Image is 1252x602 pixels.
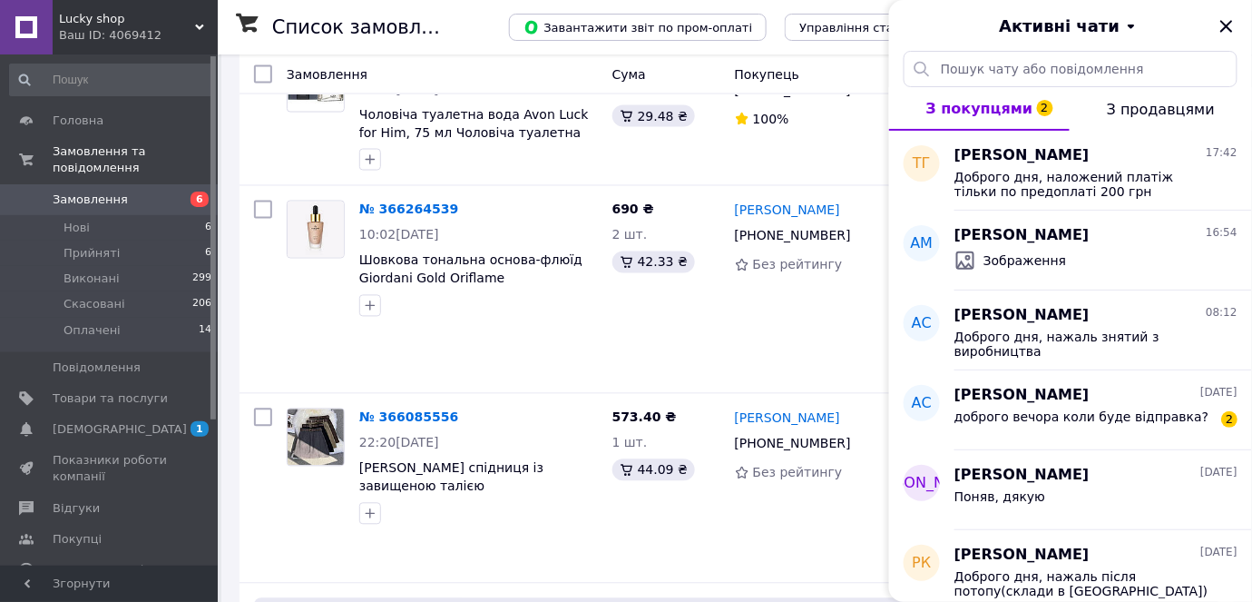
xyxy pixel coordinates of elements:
span: Без рейтингу [753,466,843,480]
span: Завантажити звіт по пром-оплаті [523,19,752,35]
span: [PERSON_NAME] [954,145,1090,166]
span: Замовлення та повідомлення [53,143,218,176]
span: Активні чати [999,15,1120,38]
span: 08:12 [1206,305,1237,321]
span: Оплачені [64,322,121,339]
span: АМ [911,233,934,254]
button: АС[PERSON_NAME]08:12Доброго дня, нажаль знятий з виробництва [889,291,1252,370]
img: Фото товару [288,410,344,466]
button: АС[PERSON_NAME][DATE]доброго вечора коли буде відправка?2 [889,370,1252,450]
span: 573.40 ₴ [612,410,677,425]
div: 44.09 ₴ [612,459,695,481]
a: [PERSON_NAME] [735,202,840,220]
span: 14 [199,322,211,339]
span: [DEMOGRAPHIC_DATA] [53,421,187,438]
span: 100% [753,112,789,126]
span: РК [912,553,931,574]
span: Управління статусами [799,21,938,35]
button: ТГ[PERSON_NAME]17:42Доброго дня, наложений платіж тільки по предоплаті 200 грн [889,131,1252,211]
a: Фото товару [287,409,345,467]
span: Доброго дня, нажаль знятий з виробництва [954,330,1212,359]
span: Замовлення [287,67,367,82]
button: Завантажити звіт по пром-оплаті [509,14,767,41]
span: [PERSON_NAME] [954,305,1090,326]
span: 299 [192,271,211,287]
div: Ваш ID: 4069412 [59,27,218,44]
span: 206 [192,296,211,312]
button: [PERSON_NAME][PERSON_NAME][DATE]Поняв, дякую [889,450,1252,530]
span: [DATE] [1200,465,1237,480]
span: Cума [612,67,646,82]
span: доброго вечора коли буде відправка? [954,410,1209,424]
div: 42.33 ₴ [612,252,695,273]
span: 6 [205,245,211,262]
button: Закрити [1216,15,1237,37]
span: 2 [1221,411,1237,428]
input: Пошук чату або повідомлення [904,51,1237,87]
span: Відгуки [53,500,100,517]
span: [PERSON_NAME] [954,465,1090,486]
div: [PHONE_NUMBER] [731,431,855,457]
span: Виконані [64,271,120,287]
span: Нові [64,220,90,236]
button: З продавцями [1070,87,1252,131]
span: [DATE] [1200,385,1237,400]
div: [PHONE_NUMBER] [731,223,855,249]
span: З продавцями [1107,101,1215,118]
span: 1 [191,421,209,437]
span: Скасовані [64,296,125,312]
span: 6 [205,220,211,236]
span: [DATE] [1200,545,1237,560]
button: Управління статусами [785,14,953,41]
span: Повідомлення [53,360,141,376]
span: Доброго дня, наложений платіж тільки по предоплаті 200 грн [954,170,1212,199]
span: 2 [1037,100,1053,116]
span: Товари та послуги [53,390,168,407]
span: Зображення [983,252,1067,270]
span: Головна [53,113,103,129]
span: З покупцями [926,100,1033,117]
span: Покупці [53,531,102,548]
span: Каталог ProSale [53,562,151,578]
a: [PERSON_NAME] спідниця із завищеною талією [359,461,543,494]
span: [PERSON_NAME] [862,473,983,494]
span: [PERSON_NAME] [954,385,1090,406]
span: [PERSON_NAME] [954,225,1090,246]
span: 6 [191,192,209,207]
button: Активні чати [940,15,1201,38]
a: Чоловіча туалетна вода Avon Luck for Him, 75 мл Чоловіча туалетна вода Лак Ейвон [359,107,589,158]
a: [PERSON_NAME] [735,410,840,428]
span: ТГ [913,153,931,174]
span: Без рейтингу [753,258,843,272]
span: Показники роботи компанії [53,452,168,485]
a: № 366085556 [359,410,458,425]
span: Покупець [735,67,799,82]
span: Замовлення [53,192,128,208]
span: Прийняті [64,245,120,262]
span: АС [912,313,932,334]
span: 1 шт. [612,436,648,450]
span: АС [912,393,932,414]
span: 2 шт. [612,228,648,242]
span: 17:42 [1206,145,1237,161]
span: 22:20[DATE] [359,436,439,450]
span: Доброго дня, нажаль після потопу(склади в [GEOGRAPHIC_DATA]) встигли відшити лише в розмірі 42-44 [954,569,1212,598]
a: Шовкова тональна основа-флюїд Giordani Gold Oriflame [359,253,582,286]
button: АМ[PERSON_NAME]16:54Зображення [889,211,1252,291]
span: 690 ₴ [612,202,654,217]
img: Фото товару [288,202,344,258]
h1: Список замовлень [272,16,456,38]
a: № 366264539 [359,202,458,217]
span: Lucky shop [59,11,195,27]
span: 16:54 [1206,225,1237,241]
div: 29.48 ₴ [612,105,695,127]
a: Фото товару [287,201,345,259]
span: Поняв, дякую [954,489,1045,504]
span: 10:02[DATE] [359,228,439,242]
input: Пошук [9,64,213,96]
span: [PERSON_NAME] [954,545,1090,566]
button: З покупцями2 [889,87,1070,131]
